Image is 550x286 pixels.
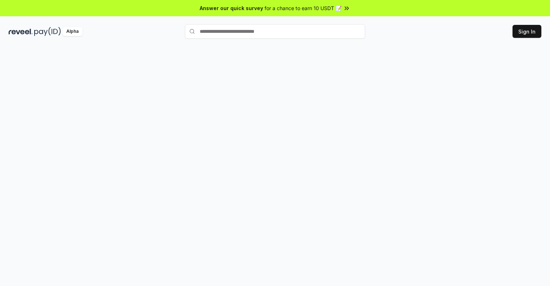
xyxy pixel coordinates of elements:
[62,27,83,36] div: Alpha
[9,27,33,36] img: reveel_dark
[265,4,342,12] span: for a chance to earn 10 USDT 📝
[513,25,541,38] button: Sign In
[200,4,263,12] span: Answer our quick survey
[34,27,61,36] img: pay_id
